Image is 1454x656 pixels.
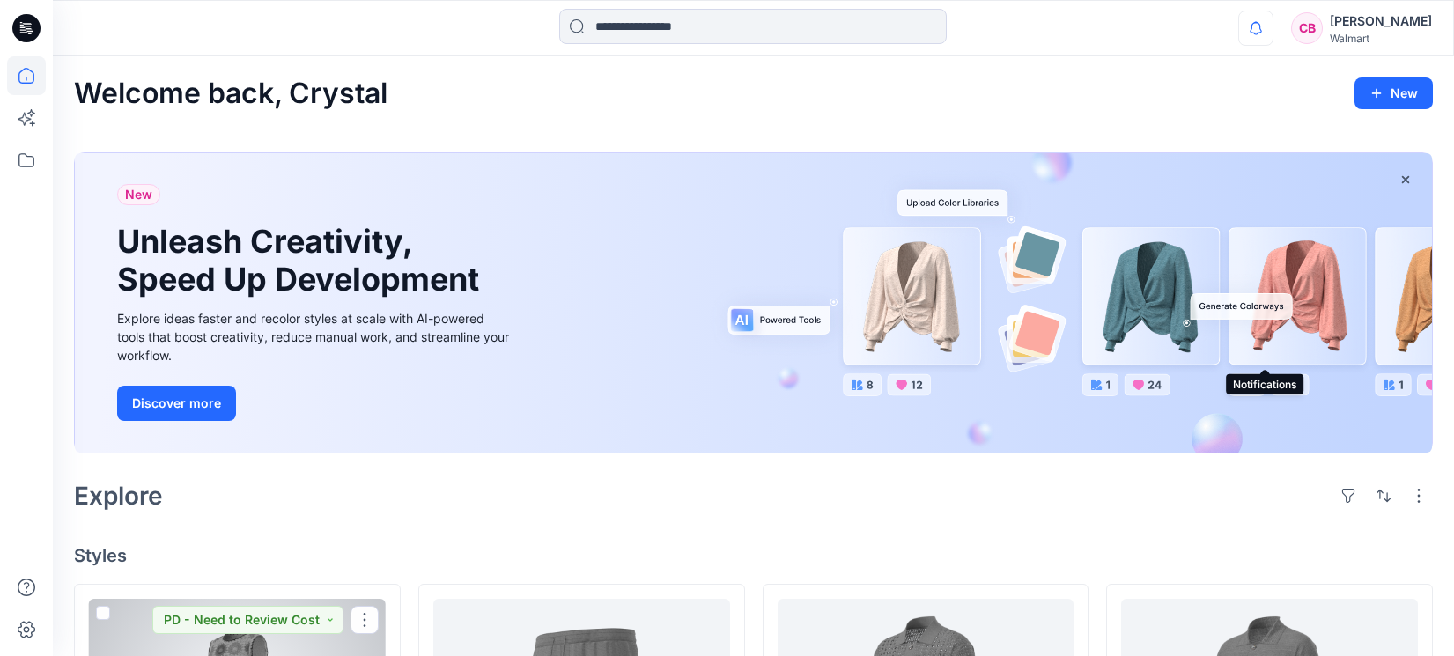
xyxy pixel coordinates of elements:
div: Walmart [1330,32,1432,45]
div: [PERSON_NAME] [1330,11,1432,32]
h2: Explore [74,482,163,510]
h4: Styles [74,545,1433,566]
button: New [1354,77,1433,109]
h1: Unleash Creativity, Speed Up Development [117,223,487,299]
div: CB [1291,12,1323,44]
h2: Welcome back, Crystal [74,77,387,110]
a: Discover more [117,386,513,421]
button: Discover more [117,386,236,421]
span: New [125,184,152,205]
div: Explore ideas faster and recolor styles at scale with AI-powered tools that boost creativity, red... [117,309,513,365]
